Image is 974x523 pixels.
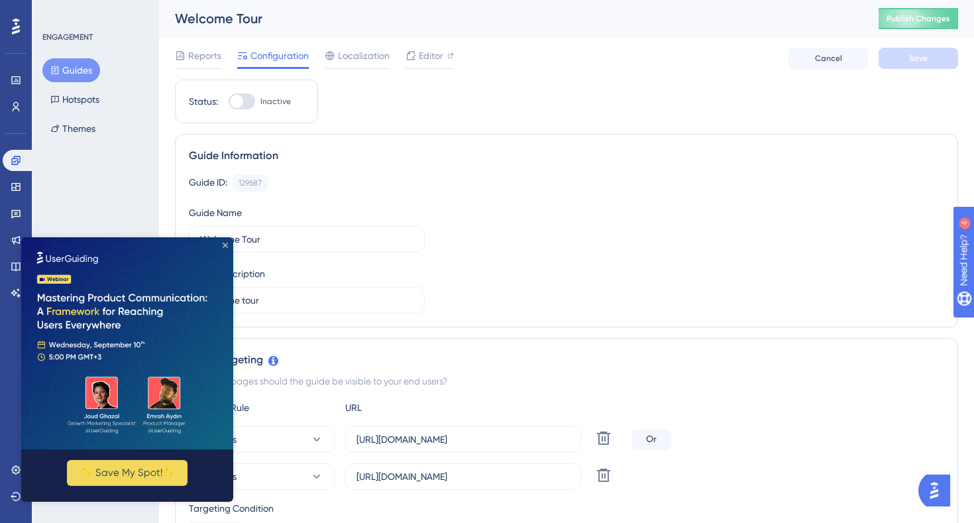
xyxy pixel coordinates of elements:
div: Guide Information [189,148,944,164]
button: Hotspots [42,87,107,111]
span: Configuration [250,48,309,64]
input: Type your Guide’s Description here [200,293,413,308]
div: ENGAGEMENT [42,32,93,42]
button: Themes [42,117,103,141]
span: Reports [188,48,221,64]
div: Page Targeting [189,352,944,368]
button: contains [189,426,335,453]
div: Choose A Rule [189,400,335,416]
span: Editor [419,48,443,64]
div: Close Preview [201,5,207,11]
div: Welcome Tour [175,9,845,28]
div: Targeting Condition [189,500,944,516]
button: ✨ Save My Spot!✨ [46,223,166,249]
input: yourwebsite.com/path [356,469,570,484]
div: Guide Name [189,205,242,221]
div: URL [345,400,491,416]
div: Or [631,429,671,450]
div: Status: [189,93,218,109]
span: Save [909,53,928,64]
span: Inactive [260,96,291,107]
div: 129687 [239,178,262,188]
div: On which pages should the guide be visible to your end users? [189,373,944,389]
button: Guides [42,58,100,82]
input: Type your Guide’s Name here [200,232,413,247]
span: Need Help? [31,3,83,19]
input: yourwebsite.com/path [356,432,570,447]
button: Cancel [788,48,868,69]
span: Cancel [815,53,842,64]
span: Localization [338,48,390,64]
button: Publish Changes [879,8,958,29]
div: 4 [92,7,96,17]
button: contains [189,463,335,490]
button: Save [879,48,958,69]
div: Guide ID: [189,174,227,192]
span: Publish Changes [887,13,950,24]
iframe: UserGuiding AI Assistant Launcher [918,471,958,510]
